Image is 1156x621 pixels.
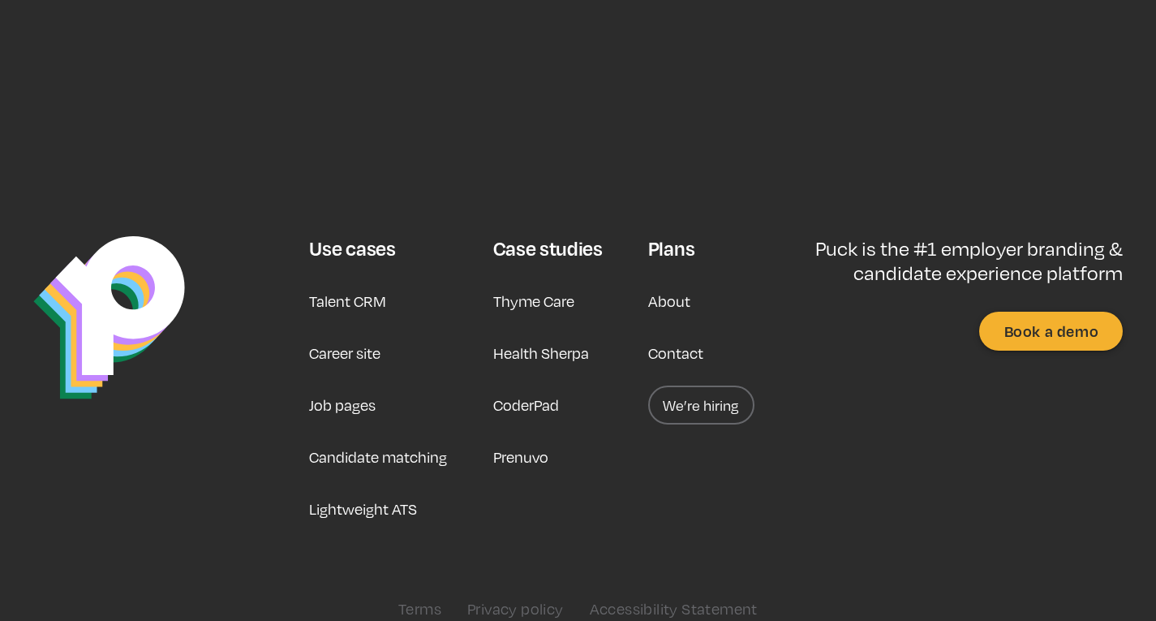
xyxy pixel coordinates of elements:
[493,438,548,477] a: Prenuvo
[309,438,447,477] a: Candidate matching
[467,600,564,618] a: Privacy policy
[648,282,690,321] a: About
[398,600,441,618] a: Terms
[493,236,603,261] div: Case studies
[648,386,754,425] a: We’re hiring
[979,312,1123,351] a: Book a demo
[590,600,758,618] a: Accessibility Statement
[493,386,559,425] a: CoderPad
[309,386,376,425] a: Job pages
[493,282,574,321] a: Thyme Care
[648,236,694,261] div: Plans
[771,236,1124,286] p: Puck is the #1 employer branding & candidate experience platform
[309,334,380,373] a: Career site
[309,489,417,528] a: Lightweight ATS
[33,236,185,399] img: Puck Logo
[493,334,589,373] a: Health Sherpa
[309,282,386,321] a: Talent CRM
[648,334,703,373] a: Contact
[309,236,395,261] div: Use cases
